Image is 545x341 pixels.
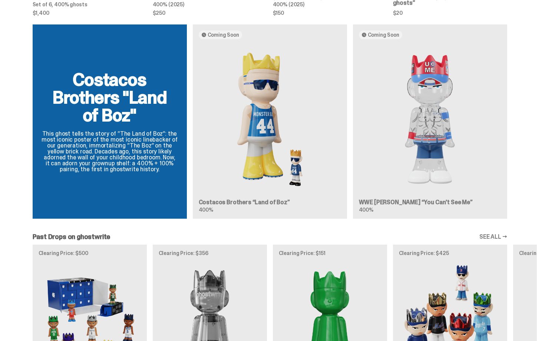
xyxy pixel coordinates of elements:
[199,199,341,205] h3: Costacos Brothers “Land of Boz”
[479,234,507,240] a: SEE ALL →
[39,251,141,256] p: Clearing Price: $500
[33,234,110,240] h2: Past Drops on ghostwrite
[393,10,507,16] span: $20
[279,251,381,256] p: Clearing Price: $151
[33,10,147,16] span: $1,400
[208,32,239,38] span: Coming Soon
[359,199,501,205] h3: WWE [PERSON_NAME] “You Can't See Me”
[199,206,213,213] span: 400%
[153,10,267,16] span: $250
[273,1,304,8] span: 400% (2025)
[42,71,178,124] h2: Costacos Brothers "Land of Boz"
[159,251,261,256] p: Clearing Price: $356
[273,10,387,16] span: $150
[368,32,399,38] span: Coming Soon
[359,45,501,193] img: You Can't See Me
[33,1,87,8] span: Set of 6, 400% ghosts
[42,131,178,172] p: This ghost tells the story of “The Land of Boz”: the most iconic poster of the most iconic lineba...
[359,206,373,213] span: 400%
[153,1,184,8] span: 400% (2025)
[399,251,501,256] p: Clearing Price: $425
[199,45,341,193] img: Land of Boz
